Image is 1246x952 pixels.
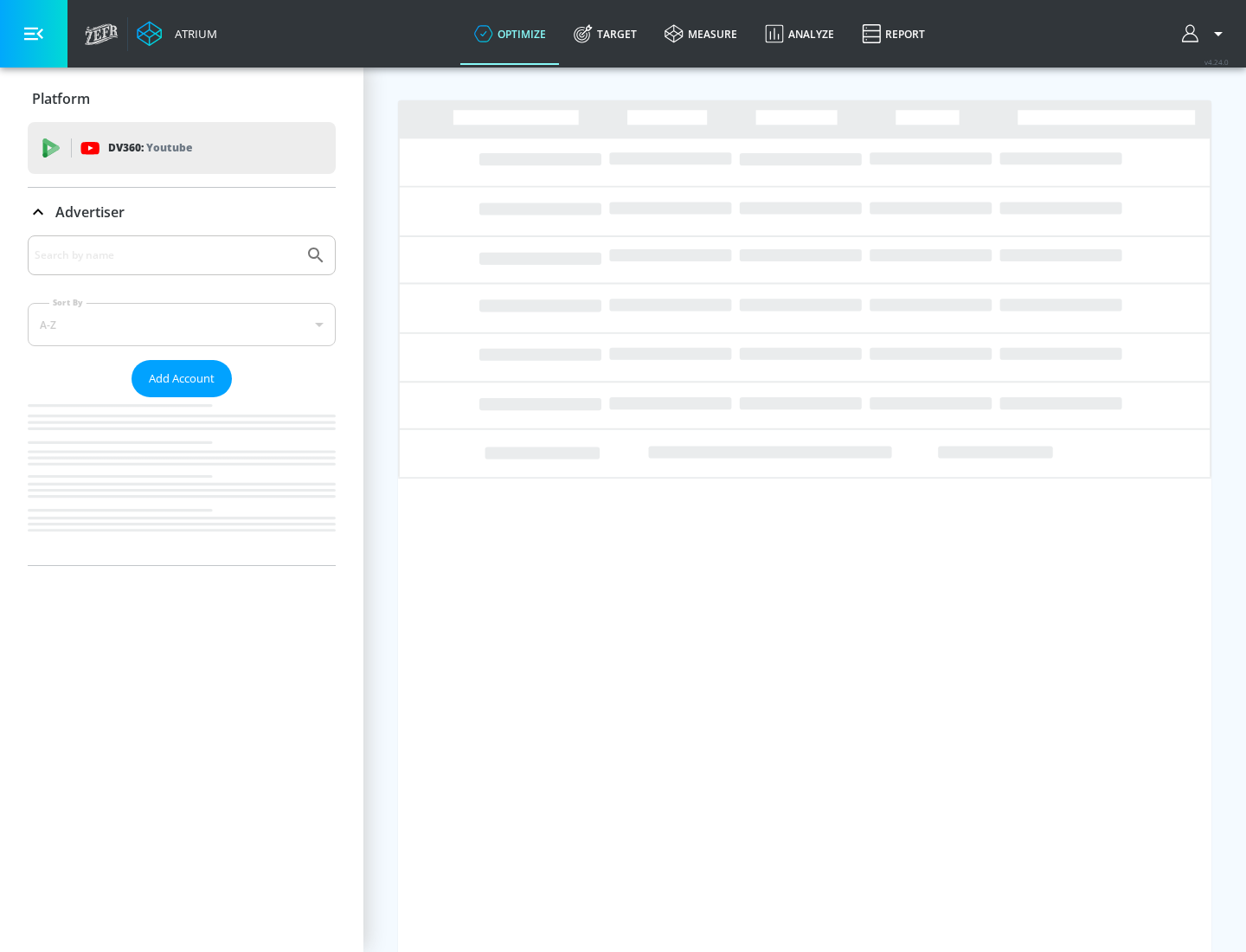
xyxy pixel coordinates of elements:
a: Atrium [137,21,217,47]
p: Platform [32,89,90,108]
a: measure [651,3,751,65]
a: optimize [460,3,560,65]
button: Add Account [132,360,232,397]
input: Search by name [35,244,297,267]
a: Analyze [751,3,848,65]
a: Report [848,3,939,65]
nav: list of Advertiser [28,397,336,565]
span: Add Account [149,369,215,389]
span: v 4.24.0 [1204,57,1229,67]
div: A-Z [28,303,336,346]
div: Atrium [168,26,217,42]
div: Platform [28,74,336,123]
div: Advertiser [28,235,336,565]
p: DV360: [108,138,192,158]
p: Youtube [146,138,192,157]
div: DV360: Youtube [28,122,336,174]
a: Target [560,3,651,65]
p: Advertiser [55,203,125,222]
div: Advertiser [28,188,336,236]
label: Sort By [49,297,87,308]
